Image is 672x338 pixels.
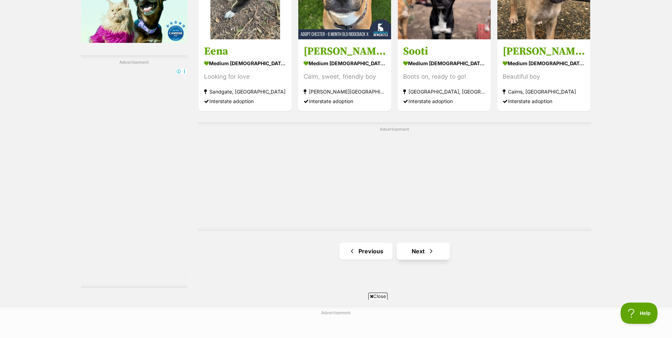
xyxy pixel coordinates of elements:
[81,68,187,281] iframe: Advertisement
[403,44,485,58] h3: Sooti
[503,44,585,58] h3: [PERSON_NAME]
[403,72,485,81] div: Boots on, ready to go!
[304,72,386,81] div: Calm, sweet, friendly boy
[204,58,286,68] strong: medium [DEMOGRAPHIC_DATA] Dog
[503,72,585,81] div: Beautiful boy
[403,86,485,96] strong: [GEOGRAPHIC_DATA], [GEOGRAPHIC_DATA]
[403,96,485,106] div: Interstate adoption
[199,39,292,111] a: Eena medium [DEMOGRAPHIC_DATA] Dog Looking for love Sandgate, [GEOGRAPHIC_DATA] Interstate adoption
[503,86,585,96] strong: Cairns, [GEOGRAPHIC_DATA]
[223,135,566,224] iframe: Advertisement
[397,243,450,260] a: Next page
[621,303,658,324] iframe: Help Scout Beacon - Open
[298,39,391,111] a: [PERSON_NAME] - [DEMOGRAPHIC_DATA] Ridgeback X medium [DEMOGRAPHIC_DATA] Dog Calm, sweet, friendl...
[204,72,286,81] div: Looking for love
[503,58,585,68] strong: medium [DEMOGRAPHIC_DATA] Dog
[204,96,286,106] div: Interstate adoption
[503,96,585,106] div: Interstate adoption
[81,55,187,288] div: Advertisement
[339,243,393,260] a: Previous page
[198,243,591,260] nav: Pagination
[204,86,286,96] strong: Sandgate, [GEOGRAPHIC_DATA]
[304,86,386,96] strong: [PERSON_NAME][GEOGRAPHIC_DATA], [GEOGRAPHIC_DATA]
[403,58,485,68] strong: medium [DEMOGRAPHIC_DATA] Dog
[207,303,465,334] iframe: Advertisement
[204,44,286,58] h3: Eena
[304,44,386,58] h3: [PERSON_NAME] - [DEMOGRAPHIC_DATA] Ridgeback X
[198,122,591,231] div: Advertisement
[497,39,590,111] a: [PERSON_NAME] medium [DEMOGRAPHIC_DATA] Dog Beautiful boy Cairns, [GEOGRAPHIC_DATA] Interstate ad...
[304,58,386,68] strong: medium [DEMOGRAPHIC_DATA] Dog
[304,96,386,106] div: Interstate adoption
[368,293,388,300] span: Close
[398,39,491,111] a: Sooti medium [DEMOGRAPHIC_DATA] Dog Boots on, ready to go! [GEOGRAPHIC_DATA], [GEOGRAPHIC_DATA] I...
